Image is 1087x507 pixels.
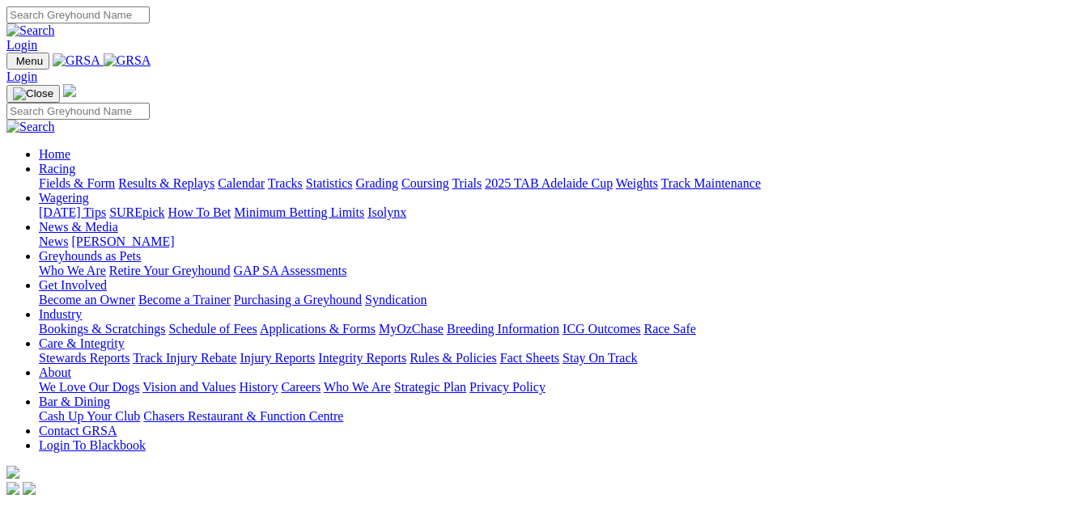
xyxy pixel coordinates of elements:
[39,409,140,423] a: Cash Up Your Club
[109,264,231,277] a: Retire Your Greyhound
[218,176,265,190] a: Calendar
[6,120,55,134] img: Search
[6,53,49,70] button: Toggle navigation
[39,409,1081,424] div: Bar & Dining
[39,249,141,263] a: Greyhounds as Pets
[643,322,695,336] a: Race Safe
[142,380,236,394] a: Vision and Values
[6,38,37,52] a: Login
[63,84,76,97] img: logo-grsa-white.png
[379,322,444,336] a: MyOzChase
[6,6,150,23] input: Search
[39,176,115,190] a: Fields & Form
[306,176,353,190] a: Statistics
[118,176,214,190] a: Results & Replays
[500,351,559,365] a: Fact Sheets
[39,205,1081,220] div: Wagering
[318,351,406,365] a: Integrity Reports
[268,176,303,190] a: Tracks
[6,70,37,83] a: Login
[447,322,559,336] a: Breeding Information
[39,220,118,234] a: News & Media
[39,176,1081,191] div: Racing
[410,351,497,365] a: Rules & Policies
[13,87,53,100] img: Close
[109,205,164,219] a: SUREpick
[563,322,640,336] a: ICG Outcomes
[661,176,761,190] a: Track Maintenance
[365,293,427,306] a: Syndication
[39,293,135,306] a: Become an Owner
[6,466,19,479] img: logo-grsa-white.png
[401,176,449,190] a: Coursing
[39,380,1081,395] div: About
[281,380,321,394] a: Careers
[39,424,117,437] a: Contact GRSA
[71,234,174,248] a: [PERSON_NAME]
[39,307,82,321] a: Industry
[6,103,150,120] input: Search
[469,380,546,394] a: Privacy Policy
[39,365,71,379] a: About
[39,264,1081,278] div: Greyhounds as Pets
[616,176,658,190] a: Weights
[260,322,376,336] a: Applications & Forms
[39,147,70,161] a: Home
[356,176,398,190] a: Grading
[239,380,278,394] a: History
[39,438,146,452] a: Login To Blackbook
[143,409,343,423] a: Chasers Restaurant & Function Centre
[324,380,391,394] a: Who We Are
[39,234,68,248] a: News
[16,55,43,67] span: Menu
[168,205,231,219] a: How To Bet
[234,293,362,306] a: Purchasing a Greyhound
[452,176,482,190] a: Trials
[23,482,36,495] img: twitter.svg
[39,162,75,175] a: Racing
[6,482,19,495] img: facebook.svg
[367,205,406,219] a: Isolynx
[138,293,231,306] a: Become a Trainer
[39,395,110,408] a: Bar & Dining
[168,322,257,336] a: Schedule of Fees
[39,205,106,219] a: [DATE] Tips
[39,278,107,292] a: Get Involved
[394,380,466,394] a: Strategic Plan
[39,351,130,365] a: Stewards Reports
[39,293,1081,307] div: Get Involved
[240,351,315,365] a: Injury Reports
[485,176,613,190] a: 2025 TAB Adelaide Cup
[39,351,1081,365] div: Care & Integrity
[39,322,1081,336] div: Industry
[39,234,1081,249] div: News & Media
[53,53,100,68] img: GRSA
[39,191,89,205] a: Wagering
[6,23,55,38] img: Search
[6,85,60,103] button: Toggle navigation
[39,336,125,350] a: Care & Integrity
[39,264,106,277] a: Who We Are
[39,322,165,336] a: Bookings & Scratchings
[104,53,151,68] img: GRSA
[563,351,637,365] a: Stay On Track
[234,264,347,277] a: GAP SA Assessments
[39,380,139,394] a: We Love Our Dogs
[133,351,236,365] a: Track Injury Rebate
[234,205,364,219] a: Minimum Betting Limits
